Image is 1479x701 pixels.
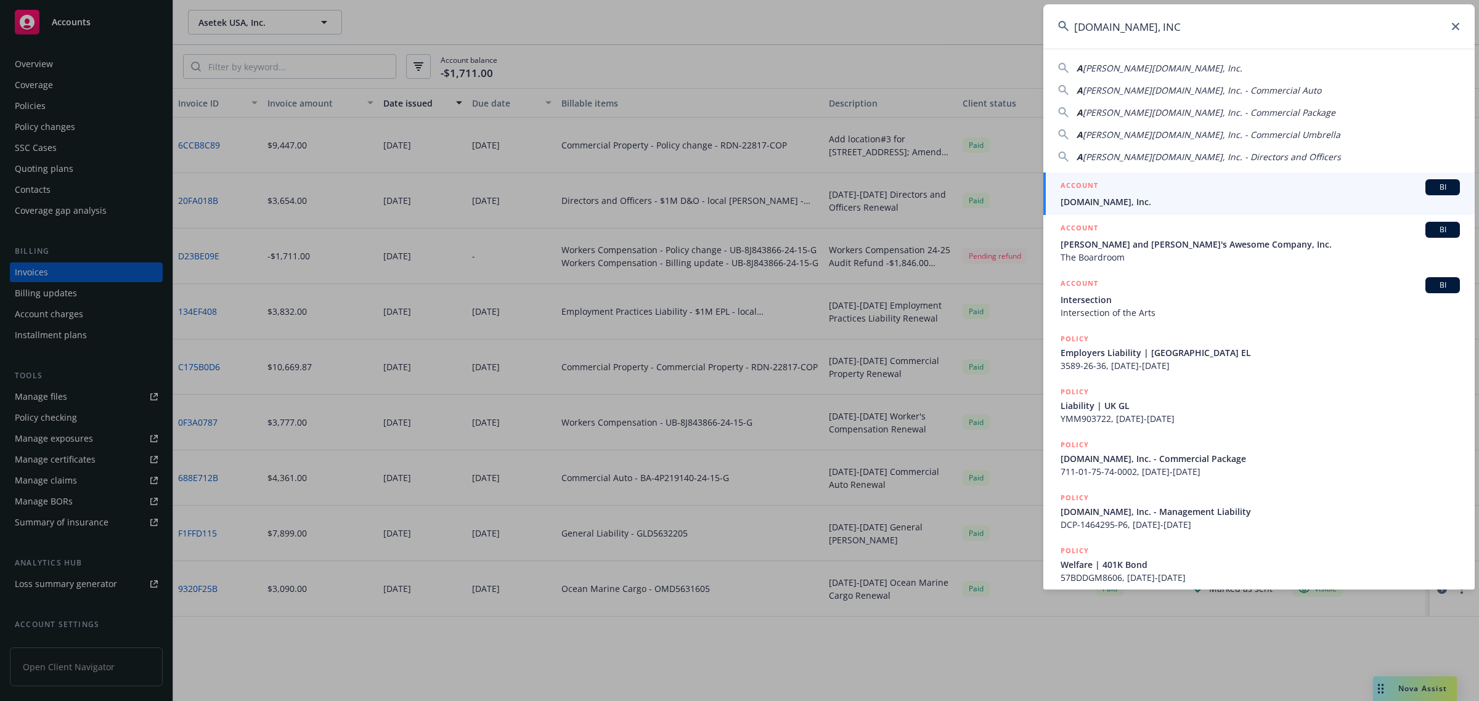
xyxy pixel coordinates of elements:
span: A [1077,129,1083,140]
h5: POLICY [1061,386,1089,398]
span: [PERSON_NAME][DOMAIN_NAME], Inc. - Directors and Officers [1083,151,1341,163]
h5: POLICY [1061,545,1089,557]
h5: POLICY [1061,492,1089,504]
span: Employers Liability | [GEOGRAPHIC_DATA] EL [1061,346,1460,359]
h5: ACCOUNT [1061,179,1098,194]
span: [PERSON_NAME][DOMAIN_NAME], Inc. - Commercial Package [1083,107,1335,118]
a: ACCOUNTBI[PERSON_NAME] and [PERSON_NAME]'s Awesome Company, Inc.The Boardroom [1043,215,1475,270]
a: POLICYEmployers Liability | [GEOGRAPHIC_DATA] EL3589-26-36, [DATE]-[DATE] [1043,326,1475,379]
h5: POLICY [1061,439,1089,451]
input: Search... [1043,4,1475,49]
a: ACCOUNTBI[DOMAIN_NAME], Inc. [1043,172,1475,215]
a: POLICY[DOMAIN_NAME], Inc. - Commercial Package711-01-75-74-0002, [DATE]-[DATE] [1043,432,1475,485]
a: POLICYWelfare | 401K Bond57BDDGM8606, [DATE]-[DATE] [1043,538,1475,591]
h5: POLICY [1061,333,1089,345]
span: Welfare | 401K Bond [1061,558,1460,571]
span: A [1077,84,1083,96]
span: 3589-26-36, [DATE]-[DATE] [1061,359,1460,372]
span: 57BDDGM8606, [DATE]-[DATE] [1061,571,1460,584]
span: A [1077,107,1083,118]
span: A [1077,151,1083,163]
span: BI [1430,224,1455,235]
a: ACCOUNTBIIntersectionIntersection of the Arts [1043,270,1475,326]
span: A [1077,62,1083,74]
span: [DOMAIN_NAME], Inc. [1061,195,1460,208]
span: BI [1430,182,1455,193]
span: BI [1430,280,1455,291]
a: POLICY[DOMAIN_NAME], Inc. - Management LiabilityDCP-1464295-P6, [DATE]-[DATE] [1043,485,1475,538]
span: Liability | UK GL [1061,399,1460,412]
span: [PERSON_NAME][DOMAIN_NAME], Inc. [1083,62,1242,74]
span: The Boardroom [1061,251,1460,264]
span: Intersection of the Arts [1061,306,1460,319]
span: YMM903722, [DATE]-[DATE] [1061,412,1460,425]
h5: ACCOUNT [1061,222,1098,237]
span: [DOMAIN_NAME], Inc. - Management Liability [1061,505,1460,518]
span: Intersection [1061,293,1460,306]
span: 711-01-75-74-0002, [DATE]-[DATE] [1061,465,1460,478]
span: [PERSON_NAME][DOMAIN_NAME], Inc. - Commercial Auto [1083,84,1321,96]
span: [DOMAIN_NAME], Inc. - Commercial Package [1061,452,1460,465]
span: [PERSON_NAME] and [PERSON_NAME]'s Awesome Company, Inc. [1061,238,1460,251]
a: POLICYLiability | UK GLYMM903722, [DATE]-[DATE] [1043,379,1475,432]
span: [PERSON_NAME][DOMAIN_NAME], Inc. - Commercial Umbrella [1083,129,1340,140]
h5: ACCOUNT [1061,277,1098,292]
span: DCP-1464295-P6, [DATE]-[DATE] [1061,518,1460,531]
